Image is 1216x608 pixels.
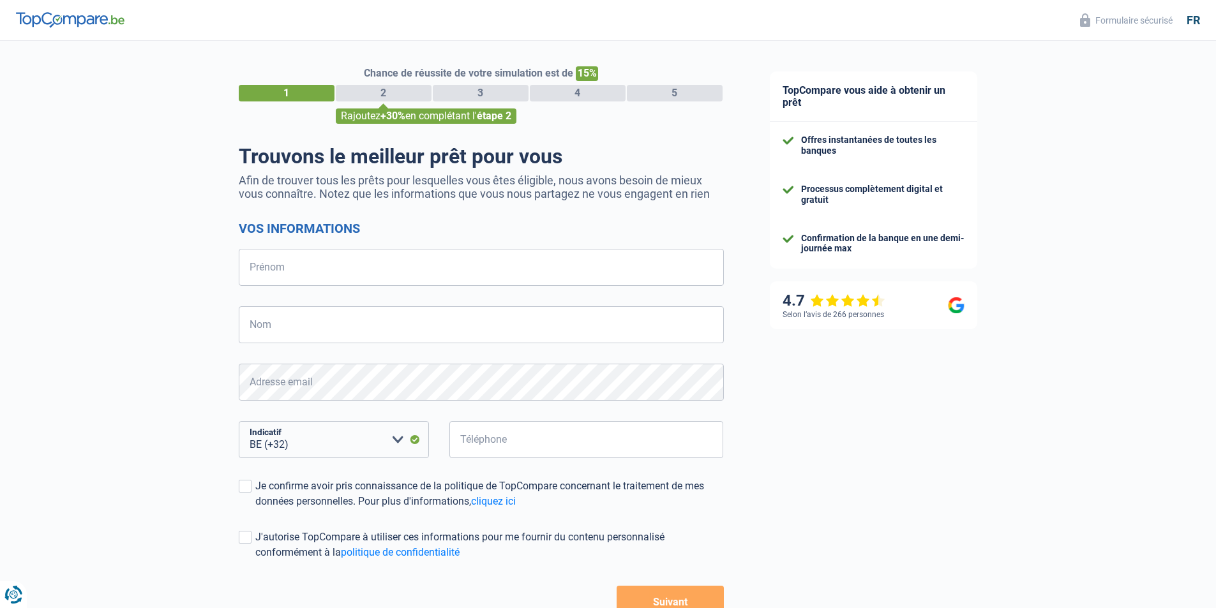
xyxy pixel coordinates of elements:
div: Processus complètement digital et gratuit [801,184,965,205]
div: Rajoutez en complétant l' [336,108,516,124]
span: Chance de réussite de votre simulation est de [364,67,573,79]
button: Formulaire sécurisé [1072,10,1180,31]
p: Afin de trouver tous les prêts pour lesquelles vous êtes éligible, nous avons besoin de mieux vou... [239,174,724,200]
div: fr [1187,13,1200,27]
div: Je confirme avoir pris connaissance de la politique de TopCompare concernant le traitement de mes... [255,478,724,509]
span: étape 2 [477,110,511,122]
input: 401020304 [449,421,724,458]
div: J'autorise TopCompare à utiliser ces informations pour me fournir du contenu personnalisé conform... [255,530,724,560]
div: Offres instantanées de toutes les banques [801,135,965,156]
div: Confirmation de la banque en une demi-journée max [801,233,965,255]
a: politique de confidentialité [341,546,460,558]
div: TopCompare vous aide à obtenir un prêt [770,71,977,122]
a: cliquez ici [471,495,516,507]
h1: Trouvons le meilleur prêt pour vous [239,144,724,168]
div: 4.7 [783,292,885,310]
h2: Vos informations [239,221,724,236]
span: +30% [380,110,405,122]
div: 2 [336,85,432,101]
div: 5 [627,85,723,101]
img: TopCompare Logo [16,12,124,27]
div: 4 [530,85,626,101]
div: Selon l’avis de 266 personnes [783,310,884,319]
div: 3 [433,85,529,101]
span: 15% [576,66,598,81]
div: 1 [239,85,334,101]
